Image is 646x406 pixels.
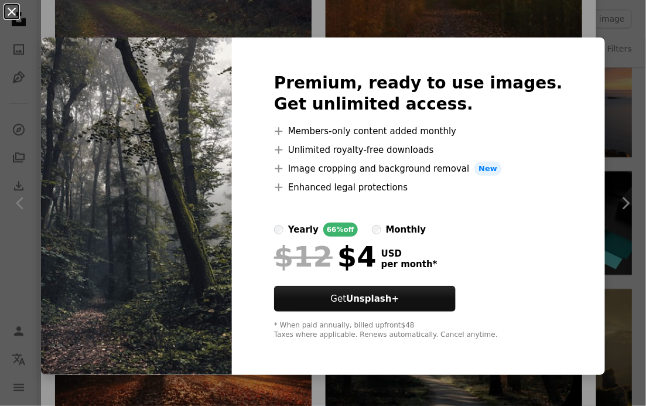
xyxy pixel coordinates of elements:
[372,225,381,234] input: monthly
[274,241,333,272] span: $12
[346,294,399,304] strong: Unsplash+
[274,286,456,312] button: GetUnsplash+
[274,162,563,176] li: Image cropping and background removal
[381,248,437,259] span: USD
[274,241,377,272] div: $4
[274,321,563,340] div: * When paid annually, billed upfront $48 Taxes where applicable. Renews automatically. Cancel any...
[274,73,563,115] h2: Premium, ready to use images. Get unlimited access.
[323,223,358,237] div: 66% off
[274,225,283,234] input: yearly66%off
[386,223,426,237] div: monthly
[274,143,563,157] li: Unlimited royalty-free downloads
[41,37,232,375] img: premium_photo-1709310749452-6fb6d4efd094
[274,180,563,195] li: Enhanced legal protections
[274,124,563,138] li: Members-only content added monthly
[474,162,503,176] span: New
[288,223,319,237] div: yearly
[381,259,437,269] span: per month *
